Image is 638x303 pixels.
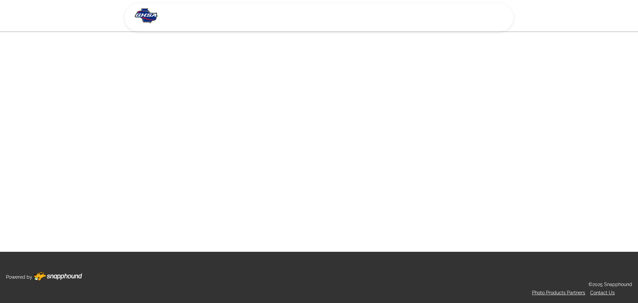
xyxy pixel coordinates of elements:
[6,273,32,281] p: Powered by
[34,272,82,281] img: Footer
[588,280,632,289] p: ©2025 Snapphound
[590,290,615,295] a: Contact Us
[135,8,158,23] img: Snapphound Logo
[532,290,585,295] a: Photo Products Partners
